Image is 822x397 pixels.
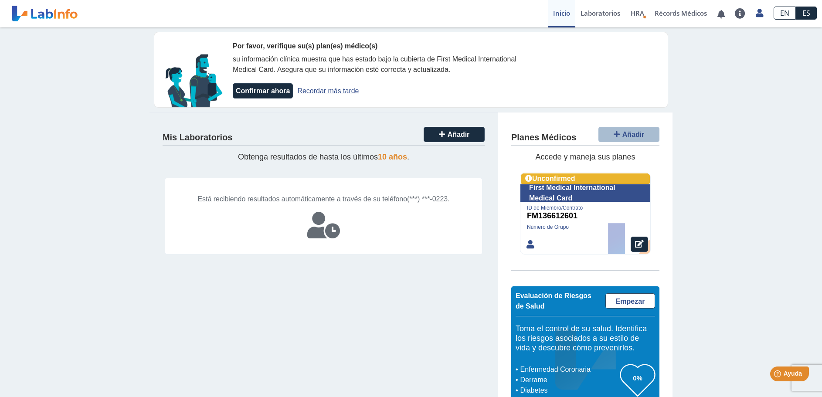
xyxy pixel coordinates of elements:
a: Recordar más tarde [297,87,359,95]
button: Confirmar ahora [233,83,293,98]
span: 10 años [378,153,407,161]
span: Obtenga resultados de hasta los últimos . [238,153,409,161]
button: Añadir [424,127,485,142]
h3: 0% [620,373,655,383]
h4: Mis Laboratorios [163,132,232,143]
div: Por favor, verifique su(s) plan(es) médico(s) [233,41,542,51]
span: Evaluación de Riesgos de Salud [516,292,591,310]
span: Añadir [448,131,470,138]
span: su información clínica muestra que has estado bajo la cubierta de First Medical International Med... [233,55,516,73]
a: Empezar [605,293,655,309]
a: ES [796,7,817,20]
li: Diabetes [518,385,620,396]
span: Accede y maneja sus planes [535,153,635,161]
span: Empezar [616,298,645,305]
iframe: Help widget launcher [744,363,812,387]
span: HRA [631,9,644,17]
h5: Toma el control de su salud. Identifica los riesgos asociados a su estilo de vida y descubre cómo... [516,324,655,353]
li: Enfermedad Coronaria [518,364,620,375]
li: Derrame [518,375,620,385]
h4: Planes Médicos [511,132,576,143]
button: Añadir [598,127,659,142]
span: Está recibiendo resultados automáticamente a través de su teléfono [197,195,407,203]
a: EN [774,7,796,20]
span: Añadir [622,131,645,138]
